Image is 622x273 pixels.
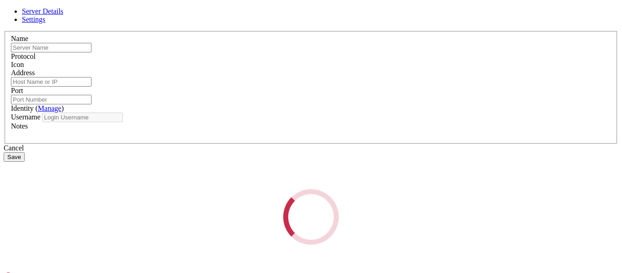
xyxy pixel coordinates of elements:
[11,77,92,87] input: Host Name or IP
[11,35,28,42] label: Name
[42,113,123,122] input: Login Username
[11,87,23,94] label: Port
[4,144,618,152] div: Cancel
[11,43,92,52] input: Server Name
[11,61,24,68] label: Icon
[11,52,36,60] label: Protocol
[11,113,41,121] label: Username
[4,152,25,162] button: Save
[276,182,345,251] div: Loading...
[38,104,61,112] a: Manage
[11,122,28,130] label: Notes
[22,7,63,15] a: Server Details
[36,104,64,112] span: ( )
[11,95,92,104] input: Port Number
[22,15,46,23] a: Settings
[11,69,35,77] label: Address
[11,104,64,112] label: Identity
